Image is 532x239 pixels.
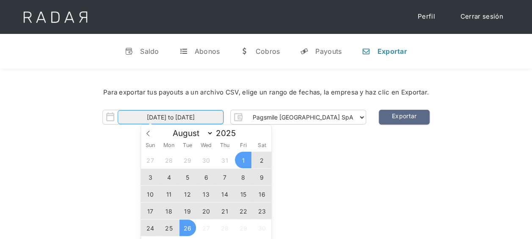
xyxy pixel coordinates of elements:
span: Fri [234,143,253,148]
span: Sun [141,143,160,148]
a: Perfil [409,8,444,25]
span: August 20, 2025 [198,203,215,219]
span: Tue [178,143,197,148]
span: August 14, 2025 [217,186,233,202]
span: August 26, 2025 [179,220,196,236]
div: Cobros [255,47,280,56]
span: August 2, 2025 [254,152,270,168]
div: y [300,47,309,56]
form: Form [102,110,366,125]
span: August 8, 2025 [235,169,251,185]
div: Abonos [195,47,220,56]
div: n [362,47,370,56]
span: July 31, 2025 [217,152,233,168]
a: Cerrar sesión [452,8,512,25]
div: t [179,47,188,56]
span: August 28, 2025 [217,220,233,236]
span: July 28, 2025 [161,152,177,168]
span: August 7, 2025 [217,169,233,185]
span: August 21, 2025 [217,203,233,219]
span: August 6, 2025 [198,169,215,185]
span: August 22, 2025 [235,203,251,219]
span: August 3, 2025 [142,169,159,185]
select: Month [168,128,213,139]
span: Mon [160,143,178,148]
span: August 4, 2025 [161,169,177,185]
div: v [125,47,133,56]
span: July 29, 2025 [179,152,196,168]
span: July 27, 2025 [142,152,159,168]
span: August 29, 2025 [235,220,251,236]
span: Thu [215,143,234,148]
span: Sat [253,143,271,148]
div: w [240,47,248,56]
span: August 15, 2025 [235,186,251,202]
div: Saldo [140,47,159,56]
span: August 9, 2025 [254,169,270,185]
span: Wed [197,143,215,148]
span: August 18, 2025 [161,203,177,219]
span: August 24, 2025 [142,220,159,236]
span: August 16, 2025 [254,186,270,202]
span: August 27, 2025 [198,220,215,236]
span: August 12, 2025 [179,186,196,202]
span: July 30, 2025 [198,152,215,168]
span: August 5, 2025 [179,169,196,185]
div: Payouts [315,47,342,56]
div: Para exportar tus payouts a un archivo CSV, elige un rango de fechas, la empresa y haz clic en Ex... [25,88,507,97]
input: Year [213,128,244,138]
span: August 25, 2025 [161,220,177,236]
span: August 23, 2025 [254,203,270,219]
div: Exportar [377,47,407,56]
a: Exportar [379,110,430,125]
span: August 10, 2025 [142,186,159,202]
span: August 19, 2025 [179,203,196,219]
span: August 30, 2025 [254,220,270,236]
span: August 13, 2025 [198,186,215,202]
span: August 17, 2025 [142,203,159,219]
span: August 1, 2025 [235,152,251,168]
span: August 11, 2025 [161,186,177,202]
